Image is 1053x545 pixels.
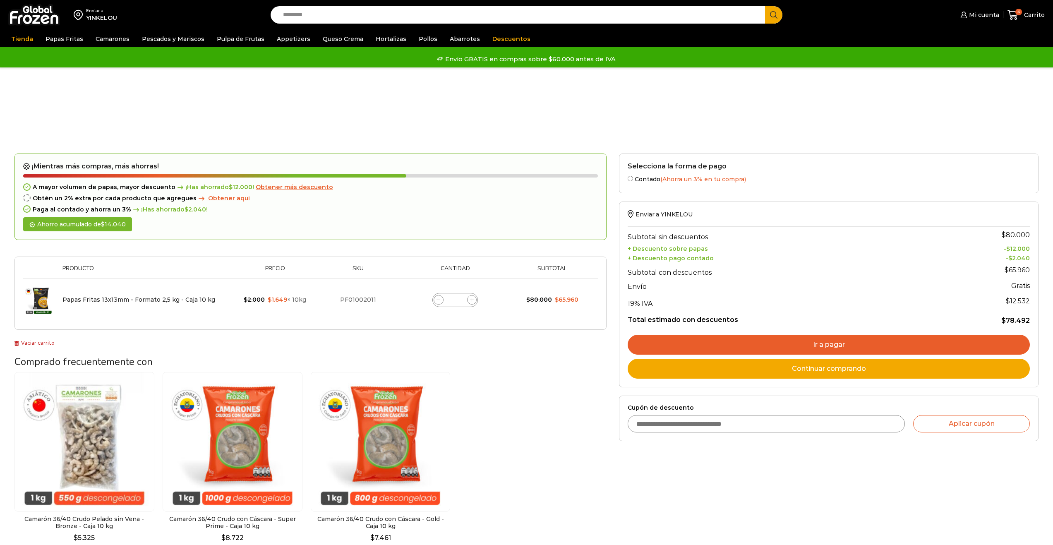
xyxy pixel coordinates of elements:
span: (Ahorra un 3% en tu compra) [660,175,746,183]
span: Comprado frecuentemente con [14,355,153,368]
bdi: 2.000 [244,296,265,303]
span: $ [101,221,105,228]
h2: ¡Mientras más compras, más ahorras! [23,162,598,170]
bdi: 5.325 [74,534,95,542]
span: $ [221,534,225,542]
a: Camarones [91,31,134,47]
th: Cantidad [400,265,511,278]
bdi: 78.492 [1001,317,1030,324]
bdi: 65.960 [1005,266,1030,274]
a: Obtener más descuento [256,184,333,191]
a: Pollos [415,31,441,47]
bdi: 2.040 [1008,254,1030,262]
div: Obtén un 2% extra por cada producto que agregues [23,195,598,202]
th: Envío [628,279,937,293]
a: Vaciar carrito [14,340,55,346]
button: Search button [765,6,782,24]
div: YINKELOU [86,14,117,22]
span: $ [1005,266,1009,274]
td: - [938,243,1030,252]
span: $ [1001,317,1006,324]
h2: Camarón 36/40 Crudo con Cáscara - Gold - Caja 10 kg [311,516,451,530]
bdi: 7.461 [370,534,391,542]
bdi: 2.040 [185,206,206,213]
h2: Camarón 36/40 Crudo Pelado sin Vena - Bronze - Caja 10 kg [14,516,154,530]
bdi: 12.000 [1006,245,1030,252]
span: 4 [1015,9,1022,15]
th: + Descuento sobre papas [628,243,937,252]
a: Queso Crema [319,31,367,47]
span: Mi cuenta [967,11,999,19]
a: Descuentos [488,31,535,47]
label: Cupón de descuento [628,404,1030,411]
th: Subtotal con descuentos [628,262,937,279]
span: $ [1002,231,1006,239]
span: Obtener más descuento [256,183,333,191]
h2: Selecciona la forma de pago [628,162,1030,170]
span: $ [74,534,78,542]
span: $ [268,296,271,303]
h2: Camarón 36/40 Crudo con Cáscara - Super Prime - Caja 10 kg [163,516,302,530]
th: + Descuento pago contado [628,252,937,262]
a: Enviar a YINKELOU [628,211,693,218]
a: Appetizers [273,31,314,47]
th: Subtotal sin descuentos [628,226,937,243]
th: Producto [58,265,234,278]
td: - [938,252,1030,262]
span: Carrito [1022,11,1045,19]
a: Mi cuenta [958,7,999,23]
span: $ [1006,297,1010,305]
span: Enviar a YINKELOU [636,211,693,218]
a: Pescados y Mariscos [138,31,209,47]
th: Subtotal [511,265,594,278]
td: × 10kg [233,279,316,322]
td: PF01002011 [317,279,400,322]
span: $ [555,296,559,303]
a: Pulpa de Frutas [213,31,269,47]
input: Contado(Ahorra un 3% en tu compra) [628,176,633,181]
div: A mayor volumen de papas, mayor descuento [23,184,598,191]
bdi: 80.000 [1002,231,1030,239]
span: ¡Has ahorrado ! [175,184,254,191]
th: 19% IVA [628,293,937,310]
a: Papas Fritas [41,31,87,47]
bdi: 80.000 [526,296,552,303]
th: Precio [233,265,316,278]
input: Product quantity [449,294,461,306]
div: Enviar a [86,8,117,14]
span: $ [185,206,188,213]
span: $ [526,296,530,303]
span: ¡Has ahorrado ! [131,206,208,213]
button: Aplicar cupón [913,415,1030,432]
span: Obtener aqui [208,194,250,202]
th: Sku [317,265,400,278]
bdi: 65.960 [555,296,578,303]
a: 4 Carrito [1007,5,1045,25]
bdi: 8.722 [221,534,244,542]
span: $ [1006,245,1010,252]
span: $ [229,183,233,191]
a: Abarrotes [446,31,484,47]
a: Papas Fritas 13x13mm - Formato 2,5 kg - Caja 10 kg [62,296,215,303]
span: $ [1008,254,1012,262]
a: Hortalizas [372,31,410,47]
bdi: 12.000 [229,183,252,191]
bdi: 1.649 [268,296,287,303]
a: Tienda [7,31,37,47]
img: address-field-icon.svg [74,8,86,22]
a: Obtener aqui [197,195,250,202]
span: $ [244,296,247,303]
div: Ahorro acumulado de [23,217,132,232]
span: $ [370,534,374,542]
a: Continuar comprando [628,359,1030,379]
label: Contado [628,174,1030,183]
th: Total estimado con descuentos [628,310,937,325]
bdi: 14.040 [101,221,126,228]
strong: Gratis [1011,282,1030,290]
div: Paga al contado y ahorra un 3% [23,206,598,213]
span: 12.532 [1006,297,1030,305]
a: Ir a pagar [628,335,1030,355]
